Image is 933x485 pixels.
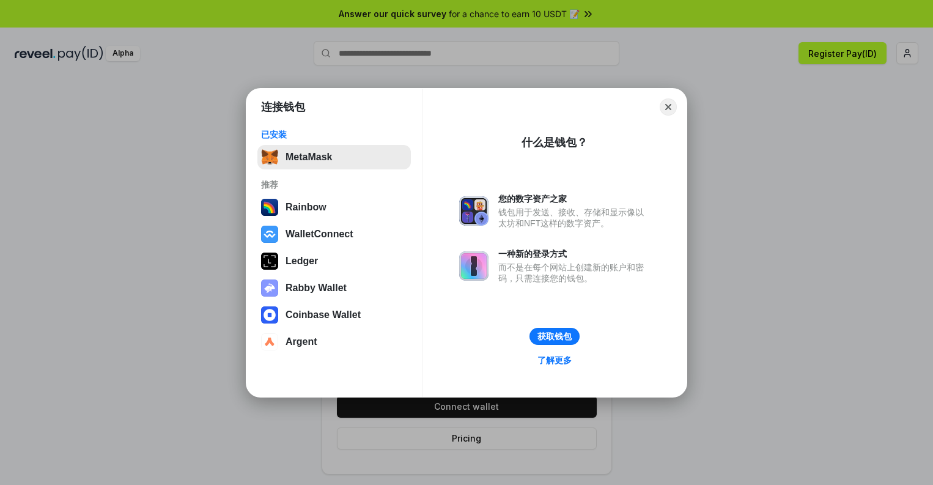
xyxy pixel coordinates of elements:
button: MetaMask [257,145,411,169]
div: 您的数字资产之家 [498,193,650,204]
button: 获取钱包 [529,328,580,345]
img: svg+xml,%3Csvg%20fill%3D%22none%22%20height%3D%2233%22%20viewBox%3D%220%200%2035%2033%22%20width%... [261,149,278,166]
div: 已安装 [261,129,407,140]
div: Rabby Wallet [286,283,347,294]
div: Argent [286,336,317,347]
div: Coinbase Wallet [286,309,361,320]
div: 了解更多 [537,355,572,366]
img: svg+xml,%3Csvg%20width%3D%2228%22%20height%3D%2228%22%20viewBox%3D%220%200%2028%2028%22%20fill%3D... [261,306,278,324]
div: 钱包用于发送、接收、存储和显示像以太坊和NFT这样的数字资产。 [498,207,650,229]
div: 而不是在每个网站上创建新的账户和密码，只需连接您的钱包。 [498,262,650,284]
button: Rainbow [257,195,411,220]
img: svg+xml,%3Csvg%20xmlns%3D%22http%3A%2F%2Fwww.w3.org%2F2000%2Fsvg%22%20width%3D%2228%22%20height%3... [261,253,278,270]
h1: 连接钱包 [261,100,305,114]
img: svg+xml,%3Csvg%20xmlns%3D%22http%3A%2F%2Fwww.w3.org%2F2000%2Fsvg%22%20fill%3D%22none%22%20viewBox... [459,196,489,226]
button: Ledger [257,249,411,273]
div: WalletConnect [286,229,353,240]
img: svg+xml,%3Csvg%20xmlns%3D%22http%3A%2F%2Fwww.w3.org%2F2000%2Fsvg%22%20fill%3D%22none%22%20viewBox... [261,280,278,297]
button: Coinbase Wallet [257,303,411,327]
div: 一种新的登录方式 [498,248,650,259]
img: svg+xml,%3Csvg%20xmlns%3D%22http%3A%2F%2Fwww.w3.org%2F2000%2Fsvg%22%20fill%3D%22none%22%20viewBox... [459,251,489,281]
div: Rainbow [286,202,326,213]
button: Rabby Wallet [257,276,411,300]
button: Argent [257,330,411,354]
div: 什么是钱包？ [522,135,588,150]
button: Close [660,98,677,116]
button: WalletConnect [257,222,411,246]
img: svg+xml,%3Csvg%20width%3D%22120%22%20height%3D%22120%22%20viewBox%3D%220%200%20120%20120%22%20fil... [261,199,278,216]
img: svg+xml,%3Csvg%20width%3D%2228%22%20height%3D%2228%22%20viewBox%3D%220%200%2028%2028%22%20fill%3D... [261,226,278,243]
div: MetaMask [286,152,332,163]
div: Ledger [286,256,318,267]
div: 获取钱包 [537,331,572,342]
img: svg+xml,%3Csvg%20width%3D%2228%22%20height%3D%2228%22%20viewBox%3D%220%200%2028%2028%22%20fill%3D... [261,333,278,350]
a: 了解更多 [530,352,579,368]
div: 推荐 [261,179,407,190]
